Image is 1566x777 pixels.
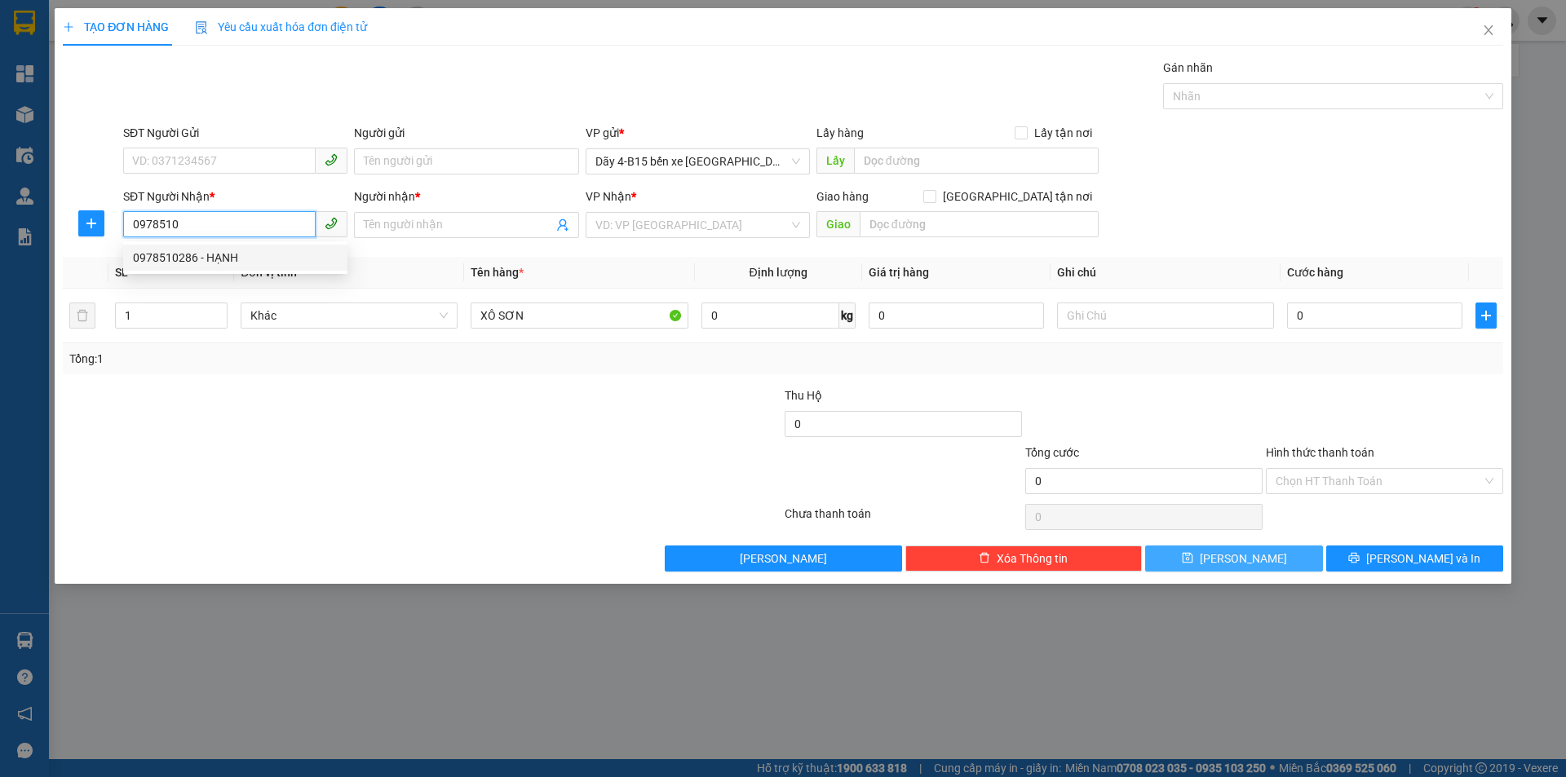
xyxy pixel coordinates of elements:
[839,302,856,329] span: kg
[556,219,569,232] span: user-add
[1266,446,1374,459] label: Hình thức thanh toán
[79,217,104,230] span: plus
[1287,266,1343,279] span: Cước hàng
[1200,550,1287,567] span: [PERSON_NAME]
[1051,257,1281,289] th: Ghi chú
[123,188,347,205] div: SĐT Người Nhận
[1466,8,1511,54] button: Close
[191,14,230,31] span: Nhận:
[783,505,1024,533] div: Chưa thanh toán
[854,148,1099,174] input: Dọc đường
[1348,552,1360,565] span: printer
[1057,302,1274,329] input: Ghi Chú
[816,126,864,139] span: Lấy hàng
[816,148,854,174] span: Lấy
[78,210,104,236] button: plus
[997,550,1068,567] span: Xóa Thông tin
[195,20,367,33] span: Yêu cầu xuất hóa đơn điện tử
[860,211,1099,237] input: Dọc đường
[979,552,990,565] span: delete
[14,14,179,53] div: Dãy 4-B15 bến xe [GEOGRAPHIC_DATA]
[1145,545,1322,572] button: save[PERSON_NAME]
[1163,61,1213,74] label: Gán nhãn
[354,188,578,205] div: Người nhận
[471,266,524,279] span: Tên hàng
[1475,302,1497,329] button: plus
[63,20,169,33] span: TẠO ĐƠN HÀNG
[191,51,321,70] div: TRẠM
[1025,446,1079,459] span: Tổng cước
[586,190,631,203] span: VP Nhận
[14,15,39,33] span: Gửi:
[133,249,338,267] div: 0978510286 - HẠNH
[325,217,338,230] span: phone
[816,211,860,237] span: Giao
[740,550,827,567] span: [PERSON_NAME]
[215,93,261,121] span: EPO
[191,70,321,93] div: 0399344366
[750,266,807,279] span: Định lượng
[1482,24,1495,37] span: close
[354,124,578,142] div: Người gửi
[869,302,1044,329] input: 0
[1476,309,1496,322] span: plus
[69,350,604,368] div: Tổng: 1
[1366,550,1480,567] span: [PERSON_NAME] và In
[905,545,1143,572] button: deleteXóa Thông tin
[595,149,800,174] span: Dãy 4-B15 bến xe Miền Đông
[936,188,1099,205] span: [GEOGRAPHIC_DATA] tận nơi
[816,190,869,203] span: Giao hàng
[1028,124,1099,142] span: Lấy tận nơi
[191,102,215,119] span: DĐ:
[123,245,347,271] div: 0978510286 - HẠNH
[586,124,810,142] div: VP gửi
[1326,545,1503,572] button: printer[PERSON_NAME] và In
[471,302,688,329] input: VD: Bàn, Ghế
[250,303,448,328] span: Khác
[115,266,128,279] span: SL
[325,153,338,166] span: phone
[1182,552,1193,565] span: save
[63,21,74,33] span: plus
[785,389,822,402] span: Thu Hộ
[123,124,347,142] div: SĐT Người Gửi
[665,545,902,572] button: [PERSON_NAME]
[191,14,321,51] div: [PERSON_NAME]
[69,302,95,329] button: delete
[869,266,929,279] span: Giá trị hàng
[195,21,208,34] img: icon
